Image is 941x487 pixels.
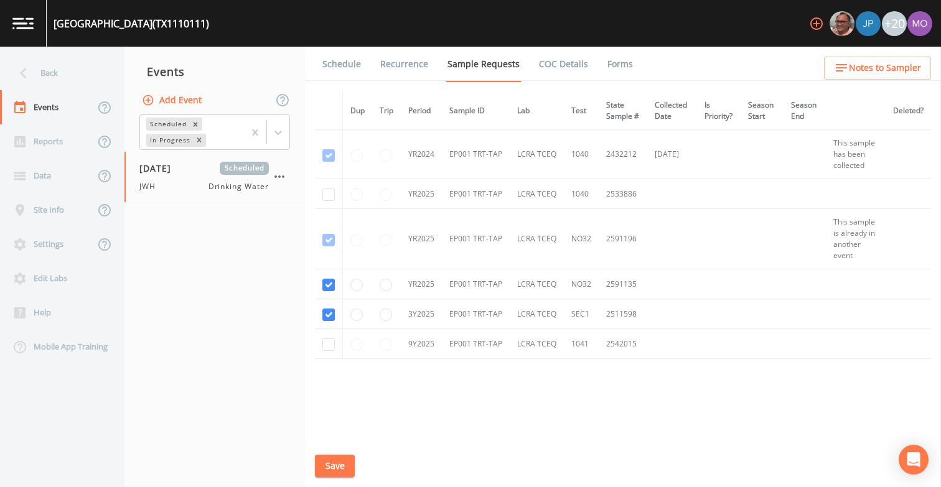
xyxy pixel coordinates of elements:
[599,329,647,359] td: 2542015
[599,299,647,329] td: 2511598
[564,92,599,130] th: Test
[208,181,269,192] span: Drinking Water
[599,130,647,179] td: 2432212
[189,118,202,131] div: Remove Scheduled
[882,11,907,36] div: +20
[510,209,564,269] td: LCRA TCEQ
[647,92,697,130] th: Collected Date
[401,299,442,329] td: 3Y2025
[372,92,401,130] th: Trip
[599,269,647,299] td: 2591135
[124,152,305,203] a: [DATE]ScheduledJWHDrinking Water
[220,162,269,175] span: Scheduled
[826,209,886,269] td: This sample is already in another event
[146,118,189,131] div: Scheduled
[829,11,855,36] div: Mike Franklin
[12,17,34,29] img: logo
[537,47,590,81] a: COC Details
[442,92,510,130] th: Sample ID
[321,47,363,81] a: Schedule
[564,130,599,179] td: 1040
[401,179,442,209] td: YR2025
[599,92,647,130] th: State Sample #
[446,47,522,82] a: Sample Requests
[343,92,373,130] th: Dup
[442,179,510,209] td: EP001 TRT-TAP
[697,92,741,130] th: Is Priority?
[442,209,510,269] td: EP001 TRT-TAP
[401,269,442,299] td: YR2025
[784,92,826,130] th: Season End
[741,92,784,130] th: Season Start
[510,329,564,359] td: LCRA TCEQ
[442,299,510,329] td: EP001 TRT-TAP
[606,47,635,81] a: Forms
[824,57,931,80] button: Notes to Sampler
[564,329,599,359] td: 1041
[564,179,599,209] td: 1040
[826,130,886,179] td: This sample has been collected
[124,56,305,87] div: Events
[647,130,697,179] td: [DATE]
[54,16,209,31] div: [GEOGRAPHIC_DATA] (TX1110111)
[192,134,206,147] div: Remove In Progress
[907,11,932,36] img: 4e251478aba98ce068fb7eae8f78b90c
[564,269,599,299] td: NO32
[510,179,564,209] td: LCRA TCEQ
[139,181,163,192] span: JWH
[899,445,929,475] div: Open Intercom Messenger
[401,329,442,359] td: 9Y2025
[510,92,564,130] th: Lab
[599,209,647,269] td: 2591196
[510,130,564,179] td: LCRA TCEQ
[830,11,854,36] img: e2d790fa78825a4bb76dcb6ab311d44c
[139,162,180,175] span: [DATE]
[564,209,599,269] td: NO32
[856,11,881,36] img: 41241ef155101aa6d92a04480b0d0000
[442,269,510,299] td: EP001 TRT-TAP
[401,92,442,130] th: Period
[442,130,510,179] td: EP001 TRT-TAP
[564,299,599,329] td: SEC1
[442,329,510,359] td: EP001 TRT-TAP
[401,130,442,179] td: YR2024
[855,11,881,36] div: Joshua gere Paul
[401,209,442,269] td: YR2025
[599,179,647,209] td: 2533886
[146,134,192,147] div: In Progress
[315,455,355,478] button: Save
[510,299,564,329] td: LCRA TCEQ
[139,89,207,112] button: Add Event
[378,47,430,81] a: Recurrence
[849,60,921,76] span: Notes to Sampler
[510,269,564,299] td: LCRA TCEQ
[886,92,931,130] th: Deleted?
